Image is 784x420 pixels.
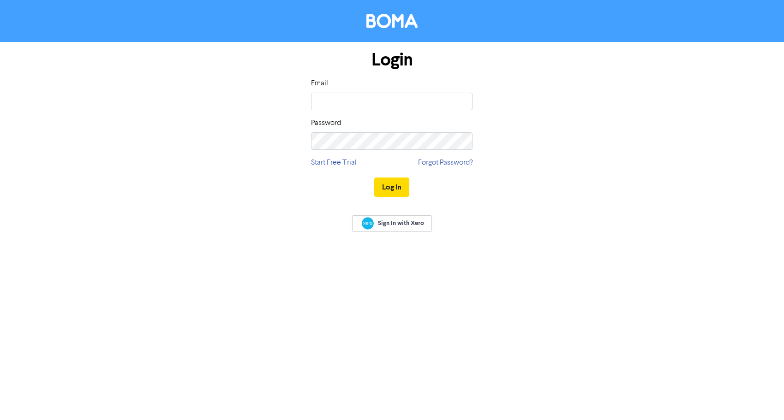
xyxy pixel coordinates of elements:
[311,118,341,129] label: Password
[352,215,431,231] a: Sign In with Xero
[311,78,328,89] label: Email
[378,219,424,227] span: Sign In with Xero
[311,49,473,71] h1: Login
[418,157,473,168] a: Forgot Password?
[366,14,418,28] img: BOMA Logo
[362,217,374,230] img: Xero logo
[311,157,357,168] a: Start Free Trial
[374,177,409,197] button: Log In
